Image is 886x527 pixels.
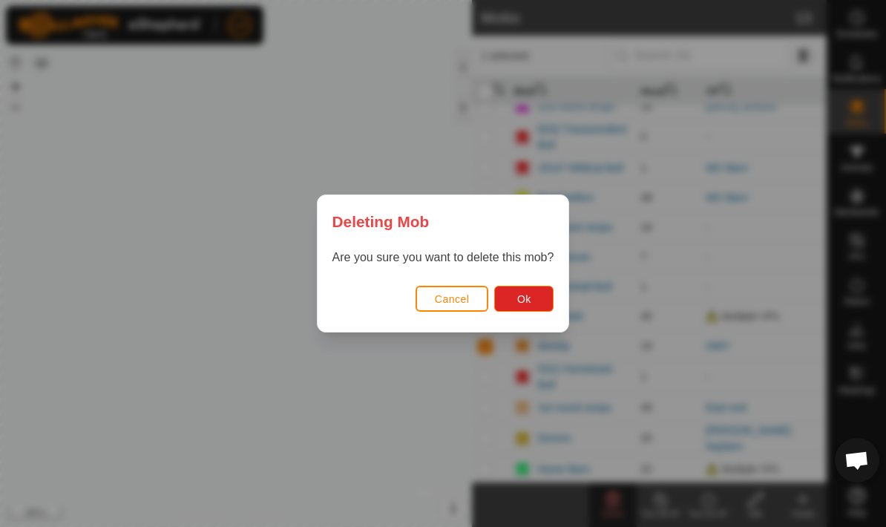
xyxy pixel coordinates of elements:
[332,210,430,233] span: Deleting Mob
[332,249,554,266] p: Are you sure you want to delete this mob?
[494,286,554,312] button: Ok
[416,286,489,312] button: Cancel
[517,293,531,305] span: Ok
[835,438,879,482] div: Open chat
[435,293,470,305] span: Cancel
